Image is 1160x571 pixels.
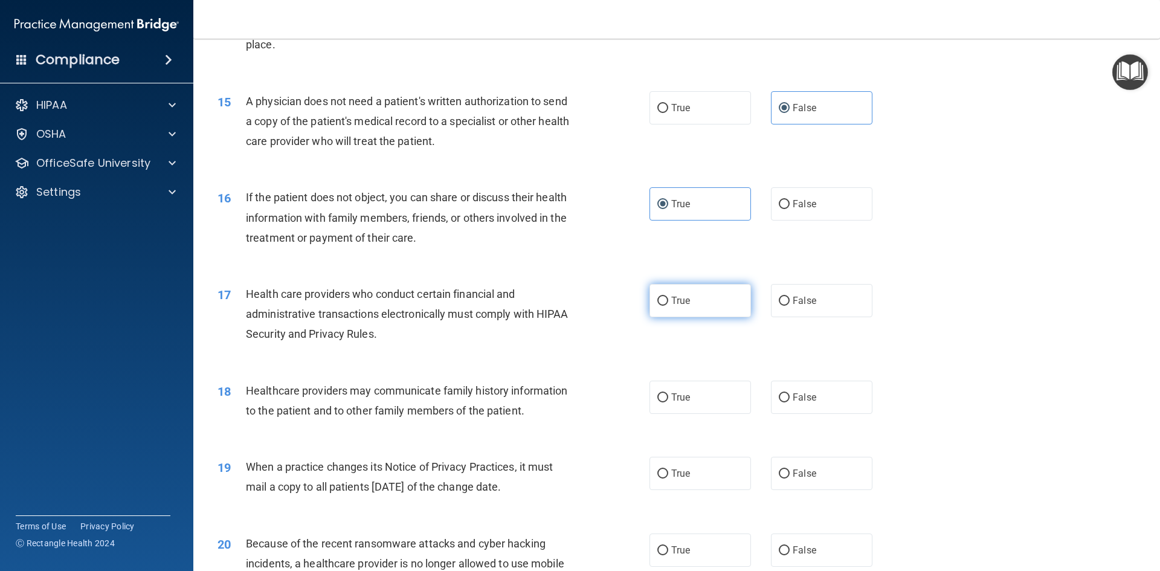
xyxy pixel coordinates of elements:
[671,198,690,210] span: True
[217,537,231,552] span: 20
[779,104,790,113] input: False
[14,98,176,112] a: HIPAA
[779,546,790,555] input: False
[36,156,150,170] p: OfficeSafe University
[217,384,231,399] span: 18
[793,468,816,479] span: False
[217,288,231,302] span: 17
[657,393,668,402] input: True
[217,95,231,109] span: 15
[793,392,816,403] span: False
[1112,54,1148,90] button: Open Resource Center
[671,544,690,556] span: True
[793,102,816,114] span: False
[671,102,690,114] span: True
[217,460,231,475] span: 19
[671,468,690,479] span: True
[657,104,668,113] input: True
[14,185,176,199] a: Settings
[217,191,231,205] span: 16
[657,200,668,209] input: True
[246,95,569,147] span: A physician does not need a patient's written authorization to send a copy of the patient's medic...
[671,295,690,306] span: True
[793,198,816,210] span: False
[657,469,668,479] input: True
[657,546,668,555] input: True
[793,544,816,556] span: False
[14,13,179,37] img: PMB logo
[36,98,67,112] p: HIPAA
[246,288,569,340] span: Health care providers who conduct certain financial and administrative transactions electronicall...
[779,200,790,209] input: False
[246,384,567,417] span: Healthcare providers may communicate family history information to the patient and to other famil...
[80,520,135,532] a: Privacy Policy
[36,185,81,199] p: Settings
[36,51,120,68] h4: Compliance
[14,156,176,170] a: OfficeSafe University
[16,520,66,532] a: Terms of Use
[36,127,66,141] p: OSHA
[14,127,176,141] a: OSHA
[246,460,553,493] span: When a practice changes its Notice of Privacy Practices, it must mail a copy to all patients [DAT...
[671,392,690,403] span: True
[16,537,115,549] span: Ⓒ Rectangle Health 2024
[779,297,790,306] input: False
[779,469,790,479] input: False
[246,191,567,244] span: If the patient does not object, you can share or discuss their health information with family mem...
[793,295,816,306] span: False
[657,297,668,306] input: True
[779,393,790,402] input: False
